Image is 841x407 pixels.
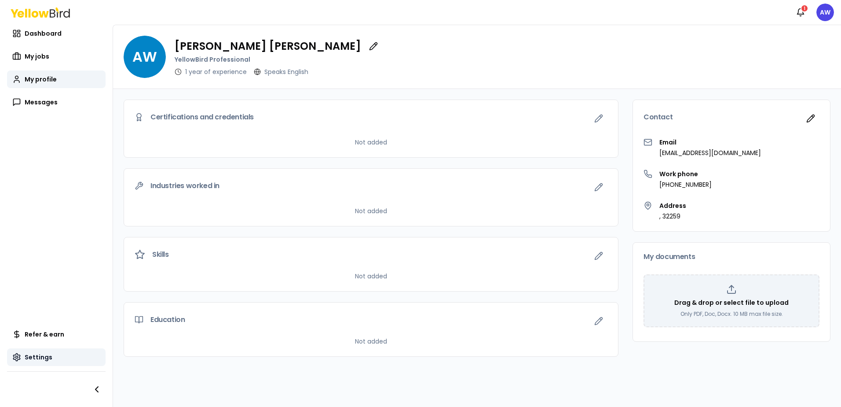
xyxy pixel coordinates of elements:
h3: Work phone [659,170,712,178]
p: YellowBird Professional [175,55,382,64]
p: Not added [355,337,387,346]
a: My profile [7,70,106,88]
span: Certifications and credentials [150,114,254,121]
a: Settings [7,348,106,366]
p: [PHONE_NUMBER] [659,180,712,189]
span: Dashboard [25,29,62,38]
p: Drag & drop or select file to upload [674,298,789,307]
h3: Email [659,138,761,147]
p: , 32259 [659,212,686,221]
p: Not added [355,207,387,215]
p: Only PDF, Doc, Docx. 10 MB max file size. [680,311,783,318]
button: 1 [792,4,809,21]
div: Drag & drop or select file to uploadOnly PDF, Doc, Docx. 10 MB max file size. [644,274,819,327]
span: Contact [644,114,673,121]
span: Skills [152,251,169,258]
a: Messages [7,93,106,111]
span: Refer & earn [25,330,64,339]
span: AW [124,36,166,78]
span: My profile [25,75,57,84]
a: Refer & earn [7,326,106,343]
p: Not added [355,272,387,281]
p: [EMAIL_ADDRESS][DOMAIN_NAME] [659,148,761,157]
h3: Address [659,201,686,210]
span: Settings [25,353,52,362]
a: My jobs [7,48,106,65]
p: Speaks English [264,67,308,76]
a: Dashboard [7,25,106,42]
span: AW [816,4,834,21]
span: Industries worked in [150,182,219,189]
span: My jobs [25,52,49,61]
p: Not added [355,138,387,147]
span: My documents [644,253,695,260]
span: Education [150,316,185,323]
div: 1 [801,4,808,12]
p: [PERSON_NAME] [PERSON_NAME] [175,41,361,52]
p: 1 year of experience [185,67,247,76]
span: Messages [25,98,58,107]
